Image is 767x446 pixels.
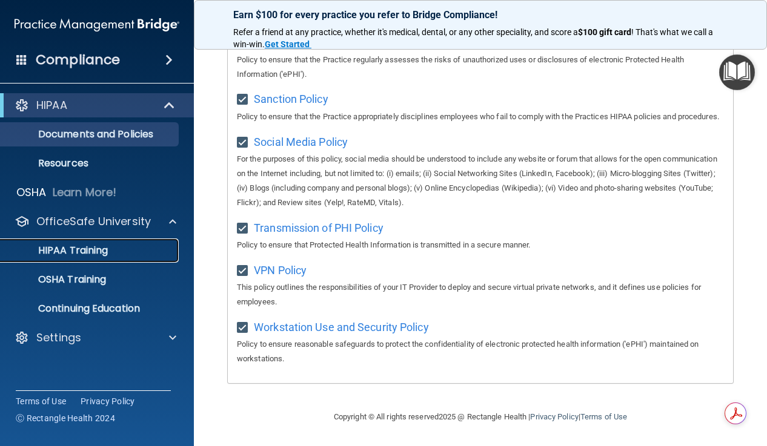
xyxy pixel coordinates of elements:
a: OfficeSafe University [15,214,176,229]
a: Get Started [265,39,311,49]
p: Earn $100 for every practice you refer to Bridge Compliance! [233,9,728,21]
p: OSHA Training [8,274,106,286]
span: Sanction Policy [254,93,328,105]
span: Workstation Use and Security Policy [254,321,429,333]
a: Terms of Use [580,412,627,421]
span: Ⓒ Rectangle Health 2024 [16,412,115,424]
p: Policy to ensure that Protected Health Information is transmitted in a secure manner. [237,238,724,252]
p: Policy to ensure reasonable safeguards to protect the confidentiality of electronic protected hea... [237,337,724,366]
span: Transmission of PHI Policy [254,221,383,234]
p: Documents and Policies [8,128,173,140]
p: This policy outlines the responsibilities of your IT Provider to deploy and secure virtual privat... [237,280,724,309]
p: HIPAA Training [8,244,108,257]
p: HIPAA [36,98,67,113]
p: Learn More! [53,185,117,200]
span: Refer a friend at any practice, whether it's medical, dental, or any other speciality, and score a [233,27,578,37]
strong: $100 gift card [578,27,631,37]
p: Resources [8,157,173,169]
a: Privacy Policy [530,412,578,421]
p: For the purposes of this policy, social media should be understood to include any website or foru... [237,152,724,210]
p: Policy to ensure that the Practice appropriately disciplines employees who fail to comply with th... [237,110,724,124]
a: Settings [15,330,176,345]
button: Open Resource Center [719,54,755,90]
h4: Compliance [36,51,120,68]
span: Social Media Policy [254,136,348,148]
div: Copyright © All rights reserved 2025 @ Rectangle Health | | [259,398,702,436]
span: ! That's what we call a win-win. [233,27,715,49]
p: Continuing Education [8,303,173,315]
p: OSHA [16,185,47,200]
strong: Get Started [265,39,310,49]
p: OfficeSafe University [36,214,151,229]
a: Privacy Policy [81,395,135,407]
a: HIPAA [15,98,176,113]
img: PMB logo [15,13,179,37]
p: Settings [36,330,81,345]
p: Policy to ensure that the Practice regularly assesses the risks of unauthorized uses or disclosur... [237,53,724,82]
span: VPN Policy [254,264,307,277]
a: Terms of Use [16,395,66,407]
